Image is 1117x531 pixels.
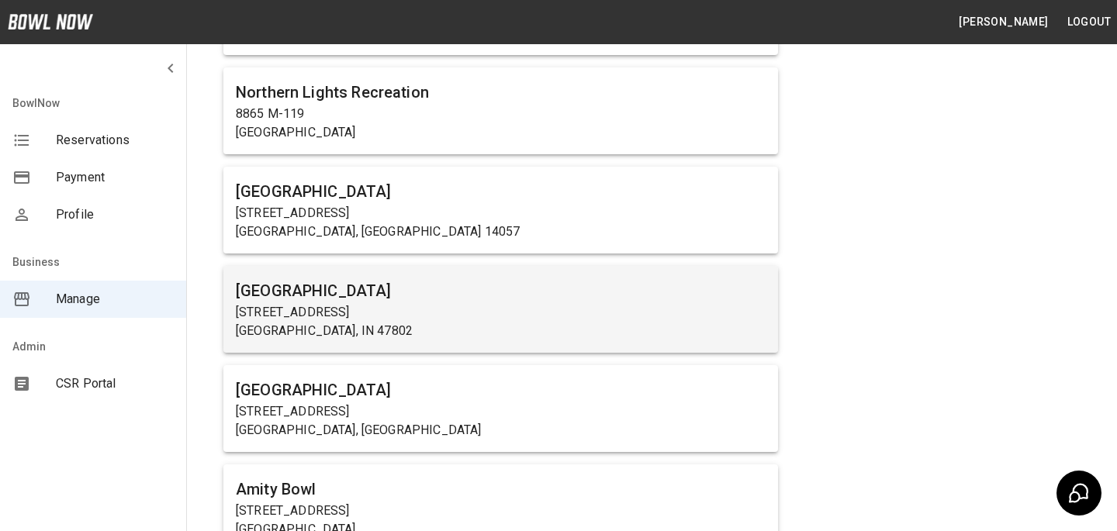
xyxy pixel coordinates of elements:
[236,105,766,123] p: 8865 M-119
[236,222,766,241] p: [GEOGRAPHIC_DATA], [GEOGRAPHIC_DATA] 14057
[953,8,1054,36] button: [PERSON_NAME]
[236,303,766,322] p: [STREET_ADDRESS]
[236,80,766,105] h6: Northern Lights Recreation
[236,123,766,142] p: [GEOGRAPHIC_DATA]
[236,477,766,502] h6: Amity Bowl
[56,168,174,187] span: Payment
[56,290,174,309] span: Manage
[236,179,766,204] h6: [GEOGRAPHIC_DATA]
[236,421,766,440] p: [GEOGRAPHIC_DATA], [GEOGRAPHIC_DATA]
[236,402,766,421] p: [STREET_ADDRESS]
[56,131,174,150] span: Reservations
[236,204,766,222] p: [STREET_ADDRESS]
[236,322,766,340] p: [GEOGRAPHIC_DATA], IN 47802
[236,378,766,402] h6: [GEOGRAPHIC_DATA]
[236,278,766,303] h6: [GEOGRAPHIC_DATA]
[236,502,766,520] p: [STREET_ADDRESS]
[8,14,93,29] img: logo
[56,374,174,393] span: CSR Portal
[1061,8,1117,36] button: Logout
[56,205,174,224] span: Profile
